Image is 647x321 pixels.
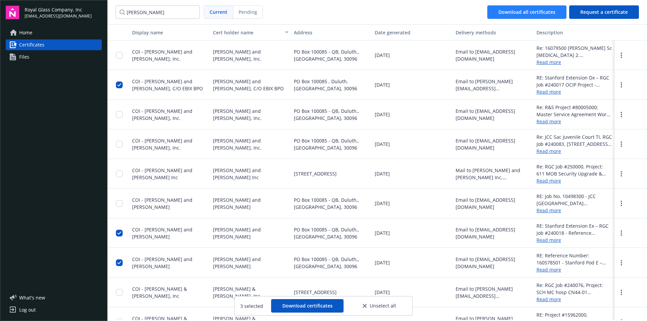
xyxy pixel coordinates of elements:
span: PO Box 100085 - QB, Duluth,, [GEOGRAPHIC_DATA], 30096 [294,196,369,211]
span: PO Box 100085 - QB, Duluth,, [GEOGRAPHIC_DATA], 30096 [294,48,369,62]
span: [DATE] [375,229,390,236]
a: Read more [536,266,612,273]
a: Files [6,52,102,62]
div: RE: Job No. 10498300 - JCC [GEOGRAPHIC_DATA][PERSON_NAME]; RGC Job #210010 *OCIP Project - Covera... [536,193,612,207]
button: Delivery methods [453,24,534,40]
span: COI - [PERSON_NAME] & [PERSON_NAME], Inc [132,286,187,299]
input: Toggle Row Selected [116,52,123,59]
div: Re: RGC Job #240076, Project: SCH MC hosp CN44-01 Cardiovascular Lab Lifecycle 884986, Rm 2, [STR... [536,282,612,296]
span: [PERSON_NAME] and [PERSON_NAME] [213,226,288,240]
span: [PERSON_NAME] and [PERSON_NAME] [213,196,288,211]
div: Email to [EMAIL_ADDRESS][DOMAIN_NAME] [456,137,531,151]
span: [EMAIL_ADDRESS][DOMAIN_NAME] [25,13,92,19]
div: RE: Reference Number: 160578501 - Stanford Pod E – RGC Job #240016 *OCIP Project - Coverage is fo... [536,252,612,266]
div: Address [294,29,369,36]
span: [PERSON_NAME] and [PERSON_NAME], Inc. [213,107,288,122]
span: COI - [PERSON_NAME] and [PERSON_NAME] [132,197,192,210]
span: COI - [PERSON_NAME] and [PERSON_NAME], Inc. [132,137,192,151]
button: Date generated [372,24,453,40]
span: [PERSON_NAME] and [PERSON_NAME], Inc. [213,48,288,62]
a: Certificates [6,39,102,50]
span: Home [19,27,32,38]
img: navigator-logo.svg [6,6,19,19]
span: [DATE] [375,200,390,207]
button: Royal Glass Company, Inc[EMAIL_ADDRESS][DOMAIN_NAME] [25,6,102,19]
input: Toggle Row Selected [116,259,123,266]
span: [DATE] [375,111,390,118]
a: Read more [536,148,612,155]
div: Download all certificates [498,6,555,19]
span: Files [19,52,29,62]
button: Request a certificate [569,5,639,19]
span: Unselect all [370,303,396,308]
a: more [617,288,625,296]
span: 3 selected [240,302,263,310]
input: Filter certificates... [116,5,200,19]
div: Re: 16079500 [PERSON_NAME] Sc [MEDICAL_DATA] 2. [PERSON_NAME] and [PERSON_NAME], Inc., [PERSON_NA... [536,44,612,59]
span: [STREET_ADDRESS] [294,289,337,296]
div: RE: Stanford Extension Dx – RGC Job #240017 OCIP Project - Coverage is for offsite work only as r... [536,74,612,88]
span: [PERSON_NAME] and [PERSON_NAME] [213,256,288,270]
a: Home [6,27,102,38]
a: Read more [536,207,612,214]
a: more [617,199,625,207]
input: Toggle Row Selected [116,82,123,88]
button: Display name [129,24,210,40]
span: COI - [PERSON_NAME] and [PERSON_NAME], Inc. [132,108,192,121]
a: Read more [536,88,612,95]
button: Unselect all [352,299,407,313]
a: Read more [536,118,612,125]
div: Re: RGC Job #250000, Project: 611 MOB Security Upgrade & Lockdown, [STREET_ADDRESS][PERSON_NAME] ... [536,163,612,177]
div: Cert holder name [213,29,281,36]
span: [PERSON_NAME] and [PERSON_NAME], Inc. [213,137,288,151]
span: PO Box 100085 - QB, Duluth,, [GEOGRAPHIC_DATA], 30096 [294,256,369,270]
input: Toggle Row Selected [116,141,123,148]
input: Toggle Row Selected [116,289,123,296]
a: more [617,110,625,119]
button: Download all certificates [487,5,566,19]
div: RE: Stanford Extension Ex – RGC Job #240018 - Reference Number: 16078503 *OCIP Project - Coverage... [536,222,612,236]
span: [PERSON_NAME] & [PERSON_NAME], Inc [213,285,288,299]
span: PO Box 100085 - QB, Duluth,, [GEOGRAPHIC_DATA], 30096 [294,137,369,151]
span: Pending [239,8,257,15]
span: PO Box 100085 - QB, Duluth,, [GEOGRAPHIC_DATA], 30096 [294,107,369,122]
a: Read more [536,59,612,66]
a: more [617,259,625,267]
a: more [617,229,625,237]
span: Current [210,8,227,15]
span: [PERSON_NAME] and [PERSON_NAME] Inc [213,167,288,181]
span: Certificates [19,39,44,50]
div: Email to [PERSON_NAME][EMAIL_ADDRESS][PERSON_NAME][DOMAIN_NAME] [456,78,531,92]
a: more [617,51,625,59]
button: What's new [6,294,56,301]
span: [DATE] [375,259,390,266]
div: Date generated [375,29,450,36]
span: [PERSON_NAME] and [PERSON_NAME], C/O EBIX BPO [213,78,288,92]
input: Toggle Row Selected [116,170,123,177]
div: Log out [19,304,36,315]
a: more [617,140,625,148]
span: Request a certificate [580,9,628,15]
div: Description [536,29,612,36]
button: Description [534,24,615,40]
a: Read more [536,236,612,244]
a: more [617,170,625,178]
div: Email to [EMAIL_ADDRESS][DOMAIN_NAME] [456,226,531,240]
a: more [617,81,625,89]
span: COI - [PERSON_NAME] and [PERSON_NAME] [132,226,192,240]
input: Toggle Row Selected [116,111,123,118]
div: Email to [EMAIL_ADDRESS][DOMAIN_NAME] [456,196,531,211]
span: COI - [PERSON_NAME] and [PERSON_NAME], Inc. [132,49,192,62]
span: Royal Glass Company, Inc [25,6,92,13]
div: Email to [EMAIL_ADDRESS][DOMAIN_NAME] [456,107,531,122]
span: PO Box 100085 , Duluth, [GEOGRAPHIC_DATA], 30096 [294,78,369,92]
span: What ' s new [19,294,45,301]
div: Email to [EMAIL_ADDRESS][DOMAIN_NAME] [456,48,531,62]
button: Cert holder name [210,24,291,40]
div: Mail to [PERSON_NAME] and [PERSON_NAME] Inc, [STREET_ADDRESS] [456,167,531,181]
input: Toggle Row Selected [116,200,123,207]
div: Delivery methods [456,29,531,36]
input: Toggle Row Selected [116,230,123,236]
div: Email to [PERSON_NAME][EMAIL_ADDRESS][DOMAIN_NAME] [456,285,531,299]
span: COI - [PERSON_NAME] and [PERSON_NAME] [132,256,192,269]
